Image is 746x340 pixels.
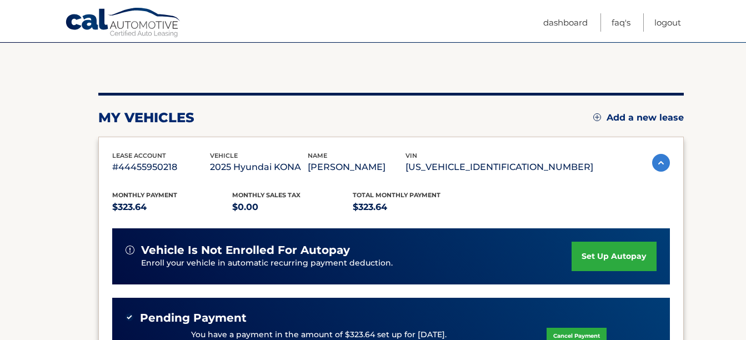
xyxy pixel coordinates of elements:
span: name [308,152,327,159]
img: alert-white.svg [126,246,134,254]
p: Enroll your vehicle in automatic recurring payment deduction. [141,257,572,269]
a: FAQ's [612,13,630,32]
p: [US_VEHICLE_IDENTIFICATION_NUMBER] [405,159,593,175]
span: Monthly Payment [112,191,177,199]
p: #44455950218 [112,159,210,175]
p: [PERSON_NAME] [308,159,405,175]
span: Monthly sales Tax [232,191,301,199]
span: lease account [112,152,166,159]
a: Dashboard [543,13,588,32]
p: $323.64 [353,199,473,215]
span: vehicle is not enrolled for autopay [141,243,350,257]
span: vehicle [210,152,238,159]
a: set up autopay [572,242,656,271]
a: Add a new lease [593,112,684,123]
p: 2025 Hyundai KONA [210,159,308,175]
a: Logout [654,13,681,32]
img: check-green.svg [126,313,133,321]
h2: my vehicles [98,109,194,126]
span: vin [405,152,417,159]
img: accordion-active.svg [652,154,670,172]
a: Cal Automotive [65,7,182,39]
span: Pending Payment [140,311,247,325]
span: Total Monthly Payment [353,191,440,199]
img: add.svg [593,113,601,121]
p: $323.64 [112,199,233,215]
p: $0.00 [232,199,353,215]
